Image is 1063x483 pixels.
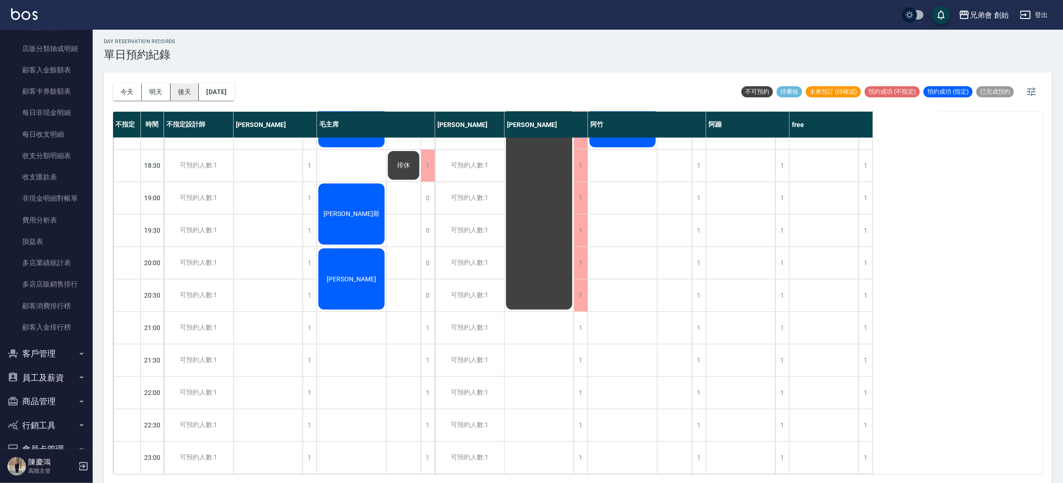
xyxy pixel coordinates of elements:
[171,83,199,101] button: 後天
[421,247,435,279] div: 0
[790,112,873,138] div: free
[164,344,233,376] div: 可預約人數:1
[303,344,316,376] div: 1
[4,145,89,166] a: 收支分類明細表
[303,442,316,474] div: 1
[924,88,973,96] span: 預約成功 (指定)
[574,344,588,376] div: 1
[4,342,89,366] button: 客戶管理
[692,344,706,376] div: 1
[970,9,1009,21] div: 兄弟會 創始
[303,409,316,441] div: 1
[164,312,233,344] div: 可預約人數:1
[435,112,505,138] div: [PERSON_NAME]
[574,409,588,441] div: 1
[692,280,706,311] div: 1
[976,88,1014,96] span: 已完成預約
[4,273,89,295] a: 多店店販銷售排行
[395,161,412,170] span: 排休
[859,409,873,441] div: 1
[859,344,873,376] div: 1
[955,6,1012,25] button: 兄弟會 創始
[775,280,789,311] div: 1
[4,252,89,273] a: 多店業績統計表
[164,182,233,214] div: 可預約人數:1
[421,312,435,344] div: 1
[303,247,316,279] div: 1
[11,8,38,20] img: Logo
[4,124,89,145] a: 每日收支明細
[164,442,233,474] div: 可預約人數:1
[775,442,789,474] div: 1
[775,215,789,247] div: 1
[421,377,435,409] div: 1
[574,182,588,214] div: 1
[104,48,176,61] h3: 單日預約紀錄
[435,377,504,409] div: 可預約人數:1
[421,280,435,311] div: 0
[859,377,873,409] div: 1
[141,247,164,279] div: 20:00
[141,149,164,182] div: 18:30
[141,441,164,474] div: 23:00
[435,215,504,247] div: 可預約人數:1
[4,81,89,102] a: 顧客卡券餘額表
[303,280,316,311] div: 1
[4,366,89,390] button: 員工及薪資
[4,188,89,209] a: 非現金明細對帳單
[303,150,316,182] div: 1
[421,182,435,214] div: 0
[692,247,706,279] div: 1
[4,317,89,338] a: 顧客入金排行榜
[104,38,176,44] h2: day Reservation records
[435,312,504,344] div: 可預約人數:1
[234,112,317,138] div: [PERSON_NAME]
[28,458,76,467] h5: 陳慶鴻
[692,150,706,182] div: 1
[435,442,504,474] div: 可預約人數:1
[775,344,789,376] div: 1
[775,312,789,344] div: 1
[421,409,435,441] div: 1
[141,182,164,214] div: 19:00
[421,442,435,474] div: 1
[164,247,233,279] div: 可預約人數:1
[141,344,164,376] div: 21:30
[164,280,233,311] div: 可預約人數:1
[859,442,873,474] div: 1
[574,312,588,344] div: 1
[303,377,316,409] div: 1
[574,280,588,311] div: 1
[574,377,588,409] div: 1
[435,344,504,376] div: 可預約人數:1
[859,150,873,182] div: 1
[859,247,873,279] div: 1
[706,112,790,138] div: 阿蹦
[4,38,89,59] a: 店販分類抽成明細
[692,377,706,409] div: 1
[692,409,706,441] div: 1
[859,182,873,214] div: 1
[4,102,89,123] a: 每日非現金明細
[303,312,316,344] div: 1
[141,409,164,441] div: 22:30
[574,150,588,182] div: 1
[303,215,316,247] div: 1
[7,457,26,476] img: Person
[775,409,789,441] div: 1
[164,215,233,247] div: 可預約人數:1
[421,344,435,376] div: 1
[775,182,789,214] div: 1
[164,377,233,409] div: 可預約人數:1
[588,112,706,138] div: 阿竹
[4,210,89,231] a: 費用分析表
[692,442,706,474] div: 1
[574,215,588,247] div: 1
[421,150,435,182] div: 1
[574,247,588,279] div: 1
[777,88,802,96] span: 待審核
[141,311,164,344] div: 21:00
[4,413,89,438] button: 行銷工具
[141,112,164,138] div: 時間
[325,275,378,283] span: [PERSON_NAME]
